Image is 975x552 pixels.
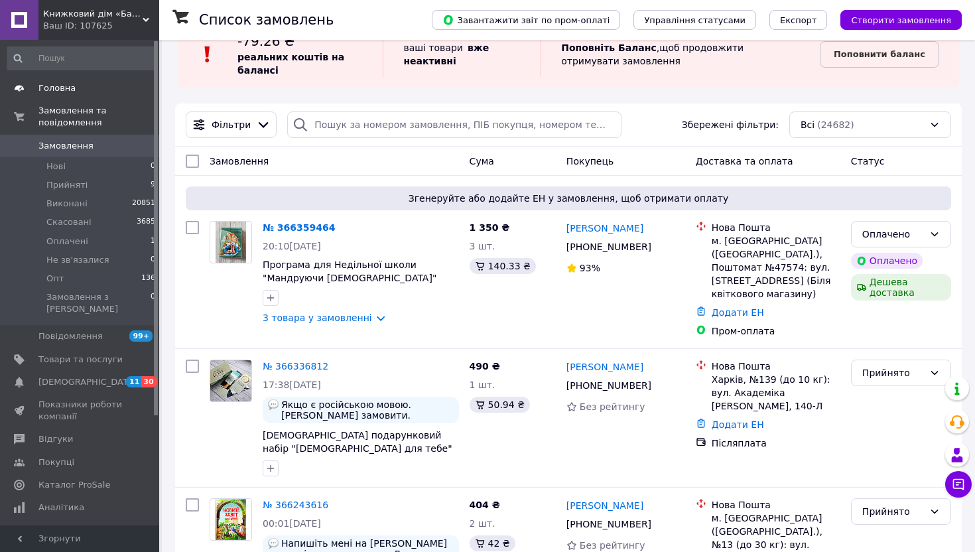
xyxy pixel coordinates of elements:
span: Без рейтингу [580,540,645,551]
input: Пошук за номером замовлення, ПІБ покупця, номером телефону, Email, номером накладної [287,111,621,138]
span: Прийняті [46,179,88,191]
button: Експорт [769,10,828,30]
span: Згенеруйте або додайте ЕН у замовлення, щоб отримати оплату [191,192,946,205]
span: Завантажити звіт по пром-оплаті [442,14,610,26]
img: :speech_balloon: [268,538,279,549]
span: Збережені фільтри: [682,118,779,131]
span: 0 [151,291,155,315]
span: Повідомлення [38,330,103,342]
div: ваші товари [383,32,541,77]
span: Замовлення [210,156,269,167]
div: 140.33 ₴ [470,258,536,274]
span: 30 [141,376,157,387]
span: Фільтри [212,118,251,131]
div: , щоб продовжити отримувати замовлення [541,32,820,77]
img: Фото товару [210,360,251,401]
button: Створити замовлення [840,10,962,30]
span: Скасовані [46,216,92,228]
img: Фото товару [216,499,246,540]
span: 20:10[DATE] [263,241,321,251]
a: Додати ЕН [712,307,764,318]
a: Поповнити баланс [820,41,939,68]
input: Пошук [7,46,157,70]
span: 0 [151,161,155,172]
span: Створити замовлення [851,15,951,25]
a: № 366359464 [263,222,335,233]
div: Прийнято [862,504,924,519]
span: Замовлення з [PERSON_NAME] [46,291,151,315]
div: Харків, №139 (до 10 кг): вул. Академіка [PERSON_NAME], 140-Л [712,373,840,413]
span: Оплачені [46,236,88,247]
div: 50.94 ₴ [470,397,530,413]
h1: Список замовлень [199,12,334,28]
span: Аналітика [38,502,84,514]
span: 136 [141,273,155,285]
img: :exclamation: [198,44,218,64]
span: 490 ₴ [470,361,500,372]
span: Показники роботи компанії [38,399,123,423]
span: Товари та послуги [38,354,123,366]
div: Оплачено [851,253,923,269]
b: Поповніть Баланс [561,42,657,53]
div: Ваш ID: 107625 [43,20,159,32]
span: Не зв'язалися [46,254,109,266]
span: Всі [801,118,814,131]
div: м. [GEOGRAPHIC_DATA] ([GEOGRAPHIC_DATA].), Поштомат №47574: вул. [STREET_ADDRESS] (Біля квітковог... [712,234,840,301]
div: Прийнято [862,366,924,380]
span: Відгуки [38,433,73,445]
span: Нові [46,161,66,172]
a: [PERSON_NAME] [566,499,643,512]
a: Фото товару [210,498,252,541]
a: [PERSON_NAME] [566,222,643,235]
button: Управління статусами [633,10,756,30]
span: 11 [126,376,141,387]
button: Чат з покупцем [945,471,972,498]
span: Інструменти веб-майстра та SEO [38,524,123,548]
a: Створити замовлення [827,14,962,25]
span: 93% [580,263,600,273]
span: Головна [38,82,76,94]
span: Книжковий дім «Барви» — Інтернет магазин християнської книги та сувенірів [43,8,143,20]
div: Післяплата [712,437,840,450]
button: Завантажити звіт по пром-оплаті [432,10,620,30]
img: :speech_balloon: [268,399,279,410]
a: Додати ЕН [712,419,764,430]
span: Замовлення [38,140,94,152]
span: Якщо є російською мовою. [PERSON_NAME] замовити. [281,399,454,421]
a: № 366336812 [263,361,328,372]
b: реальних коштів на балансі [237,52,344,76]
a: 3 товара у замовленні [263,312,372,323]
span: Покупці [38,456,74,468]
a: № 366243616 [263,500,328,510]
b: Поповнити баланс [834,49,925,59]
span: 17:38[DATE] [263,379,321,390]
span: Виконані [46,198,88,210]
span: Каталог ProSale [38,479,110,491]
img: Фото товару [216,222,247,263]
span: [PHONE_NUMBER] [566,241,651,252]
span: [PHONE_NUMBER] [566,519,651,529]
a: Фото товару [210,360,252,402]
span: 1 [151,236,155,247]
span: 99+ [129,330,153,342]
a: [DEMOGRAPHIC_DATA] подарунковий набір "[DEMOGRAPHIC_DATA] для тебе" (пейзаж) [263,430,452,467]
a: [PERSON_NAME] [566,360,643,374]
span: Замовлення та повідомлення [38,105,159,129]
span: 0 [151,254,155,266]
span: Без рейтингу [580,401,645,412]
span: 20851 [132,198,155,210]
div: Нова Пошта [712,498,840,512]
span: 3685 [137,216,155,228]
span: Опт [46,273,64,285]
span: 00:01[DATE] [263,518,321,529]
a: Програма для Недільної школи "Мандруючи [DEMOGRAPHIC_DATA]" [263,259,436,283]
span: (24682) [817,119,854,130]
span: 1 350 ₴ [470,222,510,233]
span: -79.26 ₴ [237,33,294,49]
span: Управління статусами [644,15,746,25]
a: Фото товару [210,221,252,263]
div: Нова Пошта [712,221,840,234]
span: 3 шт. [470,241,495,251]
